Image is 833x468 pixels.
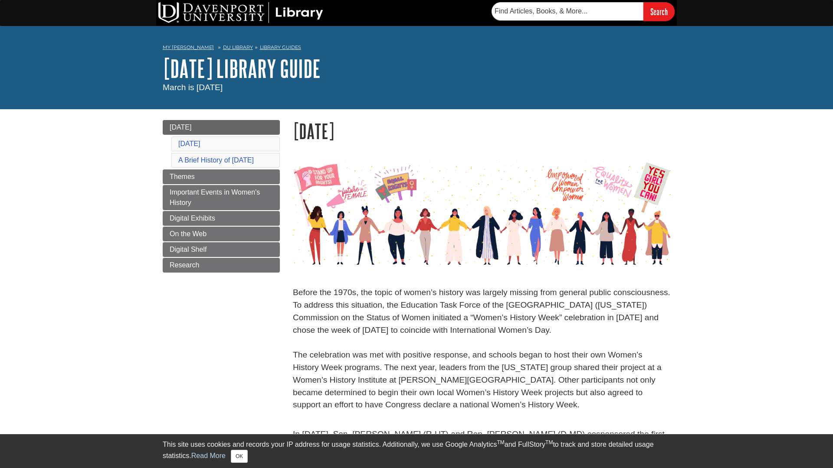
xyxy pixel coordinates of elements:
sup: TM [497,439,504,445]
a: A Brief History of [DATE] [178,156,254,164]
button: Close [231,450,248,463]
h1: [DATE] [293,120,670,142]
p: Before the 1970s, the topic of women’s history was largely missing from general public consciousn... [293,286,670,424]
a: Digital Exhibits [163,211,280,226]
a: Library Guides [260,44,301,50]
span: Digital Exhibits [170,214,215,222]
span: [DATE] [170,123,191,131]
input: Search [643,2,675,21]
span: March is [DATE] [163,83,223,92]
a: [DATE] [163,120,280,135]
img: women's history month [293,162,670,265]
nav: breadcrumb [163,42,670,55]
img: DU Library [158,2,323,23]
a: On the Web [163,227,280,241]
a: DU Library [223,44,253,50]
a: [DATE] Library Guide [163,55,321,82]
a: Read More [191,452,226,459]
a: Digital Shelf [163,242,280,257]
a: Research [163,258,280,273]
span: Digital Shelf [170,246,207,253]
input: Find Articles, Books, & More... [492,2,643,20]
div: This site uses cookies and records your IP address for usage statistics. Additionally, we use Goo... [163,439,670,463]
span: Research [170,261,199,269]
sup: TM [545,439,553,445]
a: Themes [163,169,280,184]
a: Important Events in Women's History [163,185,280,210]
form: Searches DU Library's articles, books, and more [492,2,675,21]
div: Guide Page Menu [163,120,280,273]
span: Themes [170,173,195,180]
a: My [PERSON_NAME] [163,44,214,51]
span: Important Events in Women's History [170,188,260,206]
a: [DATE] [178,140,200,147]
span: On the Web [170,230,207,237]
